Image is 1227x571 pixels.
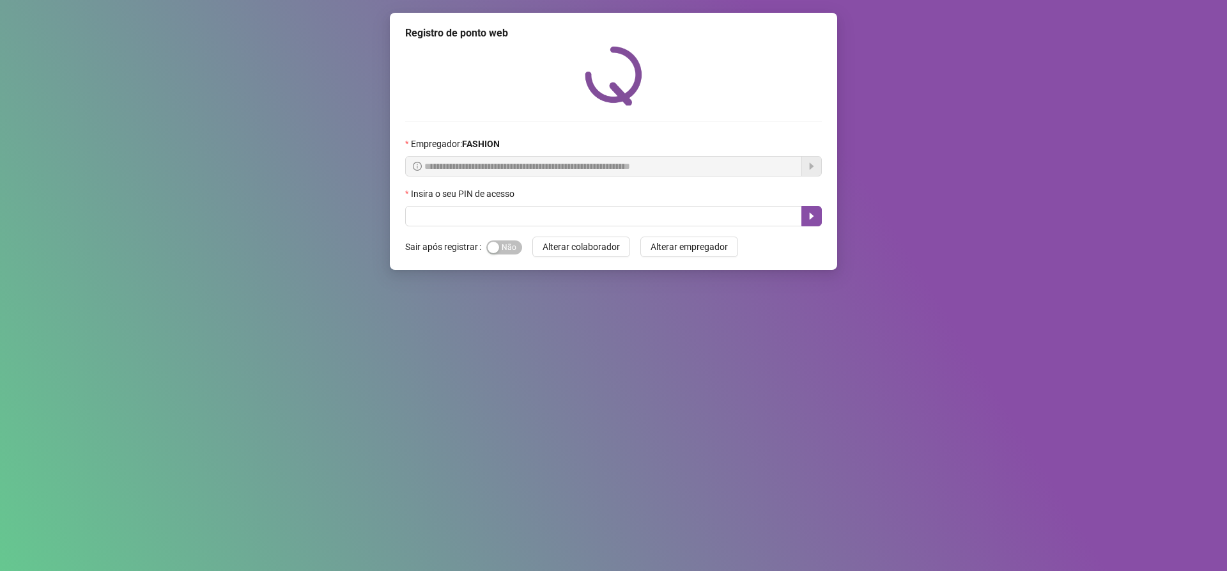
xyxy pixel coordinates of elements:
[405,26,822,41] div: Registro de ponto web
[640,237,738,257] button: Alterar empregador
[405,187,523,201] label: Insira o seu PIN de acesso
[543,240,620,254] span: Alterar colaborador
[462,139,500,149] strong: FASHION
[411,137,500,151] span: Empregador :
[651,240,728,254] span: Alterar empregador
[413,162,422,171] span: info-circle
[806,211,817,221] span: caret-right
[405,237,486,257] label: Sair após registrar
[585,46,642,106] img: QRPoint
[532,237,630,257] button: Alterar colaborador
